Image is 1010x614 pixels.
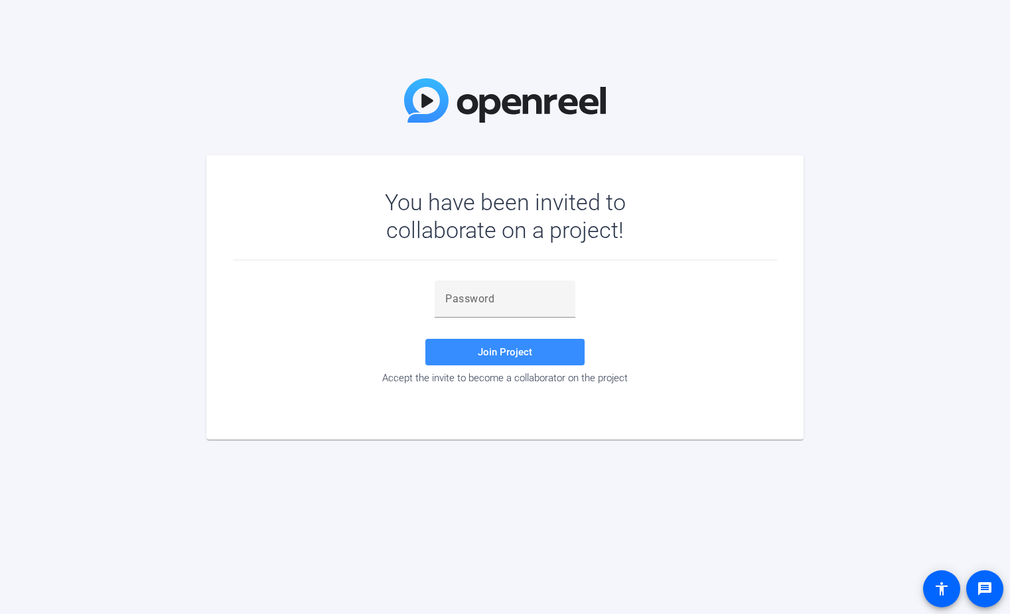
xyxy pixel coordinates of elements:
div: Accept the invite to become a collaborator on the project [233,372,777,384]
mat-icon: accessibility [934,581,950,597]
div: You have been invited to collaborate on a project! [346,188,664,244]
input: Password [445,291,565,307]
span: Join Project [478,346,532,358]
mat-icon: message [977,581,993,597]
img: OpenReel Logo [404,78,606,123]
button: Join Project [425,339,585,365]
